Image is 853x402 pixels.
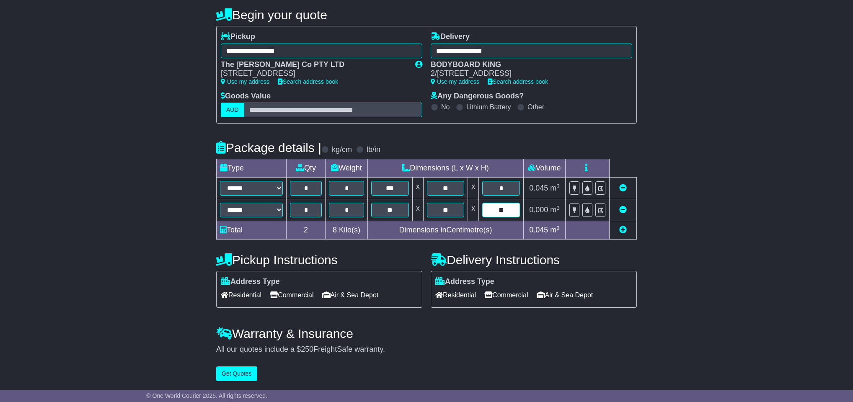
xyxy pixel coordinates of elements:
span: Commercial [270,289,313,301]
span: 250 [301,345,313,353]
label: lb/in [367,145,380,155]
td: x [468,199,479,221]
button: Get Quotes [216,366,257,381]
td: Total [217,221,287,240]
div: BODYBOARD KING [431,60,624,70]
span: Residential [221,289,261,301]
label: Delivery [431,32,470,41]
label: Pickup [221,32,255,41]
a: Remove this item [619,184,627,192]
td: Dimensions (L x W x H) [367,159,523,178]
span: © One World Courier 2025. All rights reserved. [146,392,267,399]
h4: Warranty & Insurance [216,327,637,340]
h4: Delivery Instructions [431,253,637,267]
td: Kilo(s) [326,221,368,240]
h4: Pickup Instructions [216,253,422,267]
span: Residential [435,289,476,301]
label: AUD [221,103,244,117]
div: [STREET_ADDRESS] [221,69,407,78]
sup: 3 [556,183,560,189]
td: Volume [523,159,565,178]
span: 0.045 [529,184,548,192]
span: 0.045 [529,226,548,234]
a: Remove this item [619,206,627,214]
a: Add new item [619,226,627,234]
sup: 3 [556,225,560,231]
td: Qty [287,159,326,178]
label: No [441,103,450,111]
sup: 3 [556,205,560,211]
label: Other [527,103,544,111]
span: 0.000 [529,206,548,214]
span: m [550,226,560,234]
div: The [PERSON_NAME] Co PTY LTD [221,60,407,70]
label: Lithium Battery [466,103,511,111]
div: All our quotes include a $ FreightSafe warranty. [216,345,637,354]
span: m [550,206,560,214]
td: 2 [287,221,326,240]
span: 8 [333,226,337,234]
label: Any Dangerous Goods? [431,92,524,101]
h4: Begin your quote [216,8,637,22]
label: Address Type [435,277,494,286]
h4: Package details | [216,141,321,155]
a: Use my address [221,78,269,85]
a: Use my address [431,78,479,85]
td: Dimensions in Centimetre(s) [367,221,523,240]
td: x [412,178,423,199]
td: x [468,178,479,199]
span: m [550,184,560,192]
span: Air & Sea Depot [322,289,379,301]
td: x [412,199,423,221]
a: Search address book [488,78,548,85]
div: 2/[STREET_ADDRESS] [431,69,624,78]
td: Type [217,159,287,178]
a: Search address book [278,78,338,85]
label: Address Type [221,277,280,286]
label: Goods Value [221,92,271,101]
td: Weight [326,159,368,178]
span: Air & Sea Depot [537,289,593,301]
label: kg/cm [332,145,352,155]
span: Commercial [484,289,528,301]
